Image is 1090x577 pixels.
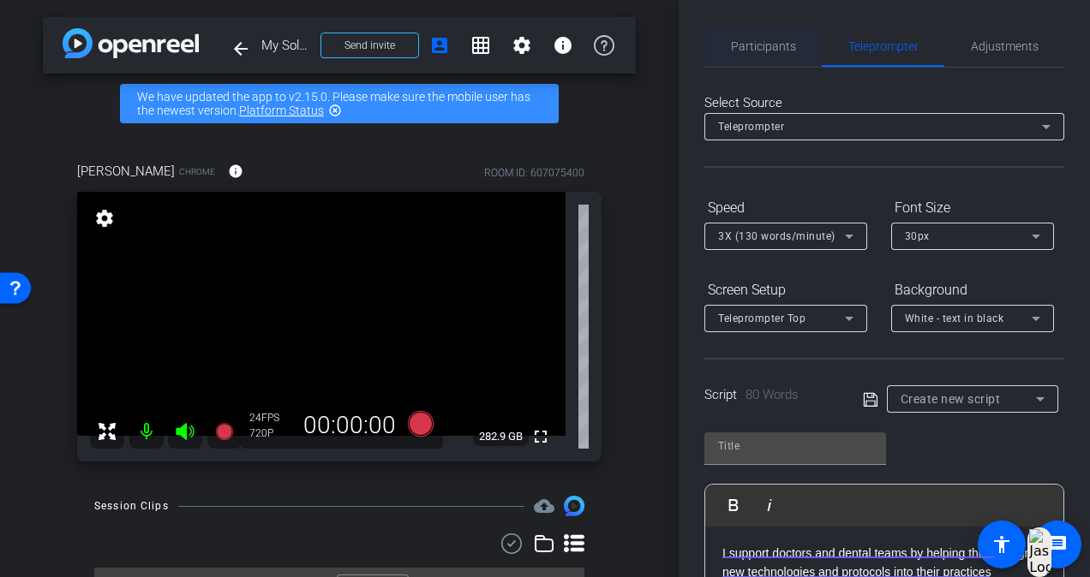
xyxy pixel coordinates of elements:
[731,40,796,52] span: Participants
[746,387,799,402] span: 80 Words
[93,208,117,229] mat-icon: settings
[901,392,1001,406] span: Create new script
[328,104,342,117] mat-icon: highlight_off
[1047,534,1068,555] mat-icon: message
[470,35,491,56] mat-icon: grid_on
[891,193,1054,223] div: Font Size
[564,496,584,516] img: Session clips
[905,230,930,242] span: 30px
[530,426,551,447] mat-icon: fullscreen
[429,35,450,56] mat-icon: account_box
[718,312,806,324] span: Teleprompter Top
[120,84,559,123] div: We have updated the app to v2.15.0. Please make sure the mobile user has the newest version.
[704,193,867,223] div: Speed
[261,28,310,62] span: My Solventum Story discussion: Ortho Sales Training ([PERSON_NAME])
[704,93,1064,113] div: Select Source
[473,426,529,447] span: 282.9 GB
[848,40,919,52] span: Teleprompter
[704,276,867,305] div: Screen Setup
[344,39,395,52] span: Send invite
[239,104,324,117] a: Platform Status
[534,496,554,516] mat-icon: cloud_upload
[971,40,1039,52] span: Adjustments
[718,121,784,133] span: Teleprompter
[905,312,1004,324] span: White - text in black
[261,412,279,424] span: FPS
[484,165,584,181] div: ROOM ID: 607075400
[63,28,199,58] img: app-logo
[320,33,419,58] button: Send invite
[94,497,169,515] div: Session Clips
[77,162,175,181] span: [PERSON_NAME]
[228,164,243,179] mat-icon: info
[512,35,532,56] mat-icon: settings
[249,426,292,440] div: 720P
[231,39,251,59] mat-icon: arrow_back
[704,385,839,405] div: Script
[891,276,1054,305] div: Background
[718,436,872,456] input: Title
[292,411,407,440] div: 00:00:00
[179,165,215,178] span: Chrome
[718,230,835,242] span: 3X (130 words/minute)
[249,411,292,425] div: 24
[553,35,573,56] mat-icon: info
[534,496,554,516] span: Destinations for your clips
[991,534,1012,555] mat-icon: accessibility
[717,488,750,522] button: Bold (Ctrl+B)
